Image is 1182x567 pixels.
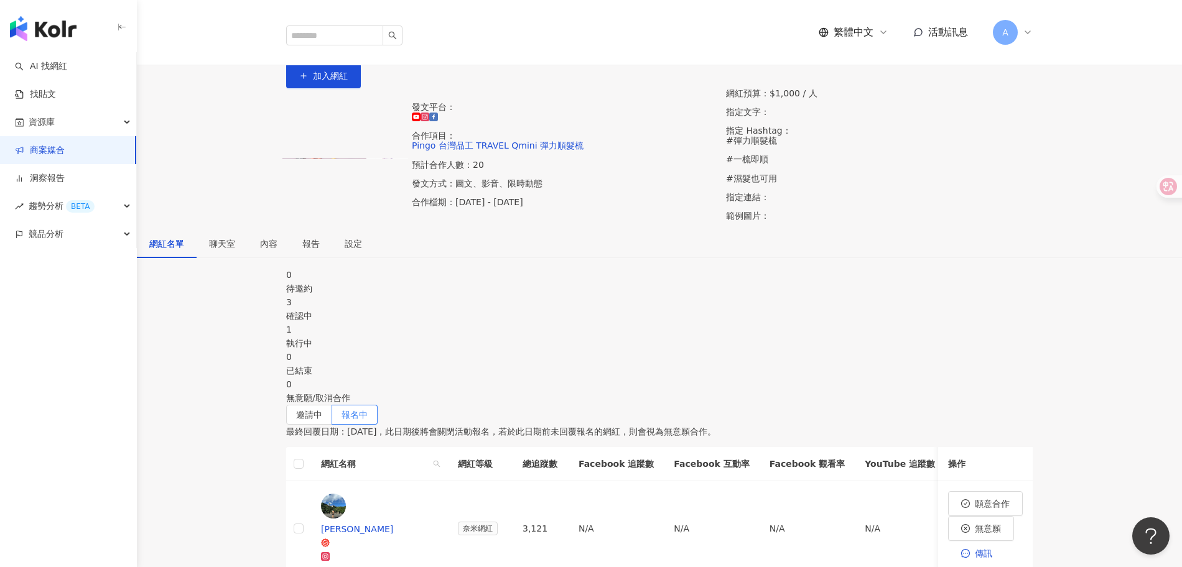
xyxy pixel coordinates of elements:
[1132,517,1170,555] iframe: Help Scout Beacon - Open
[975,499,1010,509] span: 願意合作
[29,108,55,136] span: 資源庫
[948,491,1023,516] button: 願意合作
[15,88,56,101] a: 找貼文
[433,460,440,468] span: search
[412,160,719,170] p: 預計合作人數：20
[286,282,1033,295] div: 待邀約
[286,377,1033,391] div: 0
[412,197,719,207] p: 合作檔期：[DATE] - [DATE]
[286,63,361,88] button: 加入網紅
[961,524,970,533] span: close-circle
[726,192,1033,202] p: 指定連結：
[726,211,1033,221] p: 範例圖片：
[458,522,498,535] span: 奈米網紅
[10,16,77,41] img: logo
[948,541,1005,566] button: 傳訊
[448,447,513,481] th: 網紅等級
[726,136,1033,145] p: #彈力順髮梳
[412,102,719,122] p: 發文平台：
[975,548,992,558] span: 傳訊
[513,447,569,481] th: 總追蹤數
[412,131,719,150] p: 合作項目：
[961,499,970,508] span: check-circle
[296,410,322,420] span: 邀請中
[345,237,362,251] div: 設定
[286,309,1033,323] div: 確認中
[209,239,235,248] span: 聊天室
[313,71,348,81] span: 加入網紅
[1002,25,1008,39] span: A
[15,144,65,157] a: 商案媒合
[321,494,346,519] img: KOL Avatar
[430,454,443,473] span: search
[286,391,1033,405] div: 無意願/取消合作
[961,549,970,558] span: message
[948,516,1014,541] button: 無意願
[29,220,63,248] span: 競品分析
[726,173,1033,183] p: #濕髮也可用
[286,336,1033,350] div: 執行中
[149,237,184,251] div: 網紅名單
[286,364,1033,377] div: 已結束
[726,88,1033,98] p: 網紅預算：$1,000 / 人
[321,457,428,471] span: 網紅名稱
[726,107,1033,117] p: 指定文字：
[726,126,1033,183] p: 指定 Hashtag：
[855,447,945,481] th: YouTube 追蹤數
[15,172,65,185] a: 洞察報告
[286,425,1033,438] p: 最終回覆日期：[DATE]，此日期後將會關閉活動報名，若於此日期前未回覆報名的網紅，則會視為無意願合作。
[664,447,759,481] th: Facebook 互動率
[569,447,664,481] th: Facebook 追蹤數
[760,447,855,481] th: Facebook 觀看率
[834,25,873,39] span: 繁體中文
[15,202,24,211] span: rise
[928,26,968,38] span: 活動訊息
[975,523,1001,533] span: 無意願
[286,350,1033,364] div: 0
[286,268,1033,282] div: 0
[286,295,1033,309] div: 3
[15,60,67,73] a: searchAI 找網紅
[388,31,397,40] span: search
[29,192,95,220] span: 趨勢分析
[726,154,1033,164] p: #一梳即順
[342,410,368,420] span: 報名中
[66,200,95,213] div: BETA
[412,141,584,150] a: Pingo 台灣品工 TRAVEL Qmini 彈力順髮梳
[286,323,1033,336] div: 1
[412,178,719,188] p: 發文方式：圖文、影音、限時動態
[302,237,320,251] div: 報告
[260,237,277,251] div: 內容
[321,522,438,536] div: [PERSON_NAME]
[938,447,1033,481] th: 操作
